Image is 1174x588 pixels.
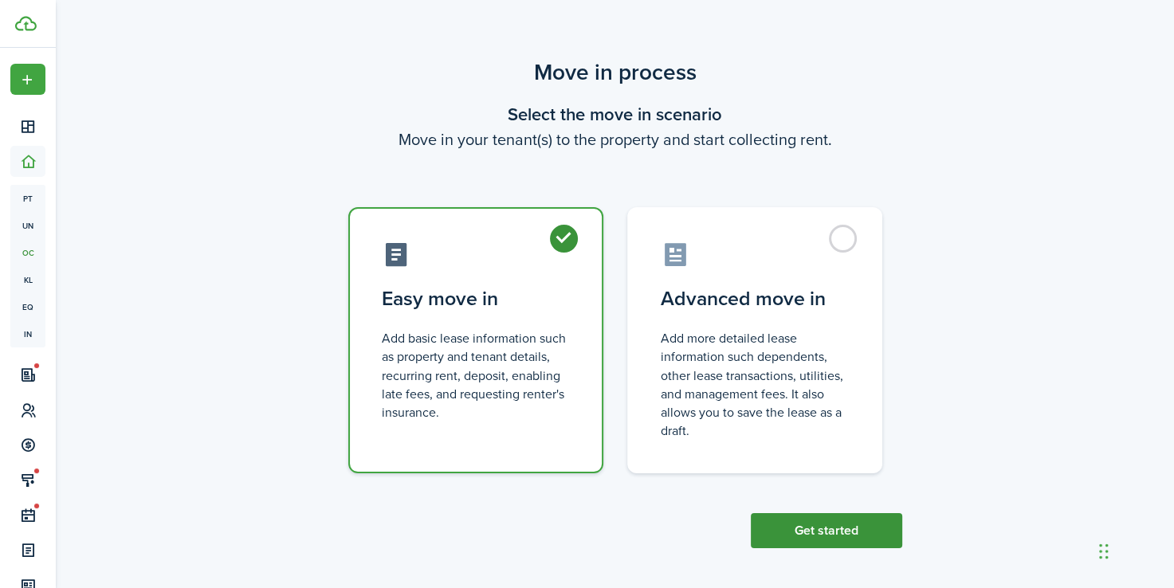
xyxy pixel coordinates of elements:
[10,320,45,347] a: in
[10,293,45,320] a: eq
[382,284,570,313] control-radio-card-title: Easy move in
[1099,527,1109,575] div: Drag
[10,266,45,293] a: kl
[328,127,902,151] wizard-step-header-description: Move in your tenant(s) to the property and start collecting rent.
[661,284,849,313] control-radio-card-title: Advanced move in
[15,16,37,31] img: TenantCloud
[10,185,45,212] a: pt
[328,56,902,89] scenario-title: Move in process
[328,101,902,127] wizard-step-header-title: Select the move in scenario
[10,64,45,95] button: Open menu
[751,513,902,548] button: Get started
[10,212,45,239] a: un
[382,329,570,421] control-radio-card-description: Add basic lease information such as property and tenant details, recurring rent, deposit, enablin...
[661,329,849,440] control-radio-card-description: Add more detailed lease information such dependents, other lease transactions, utilities, and man...
[10,239,45,266] a: oc
[909,416,1174,588] iframe: Chat Widget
